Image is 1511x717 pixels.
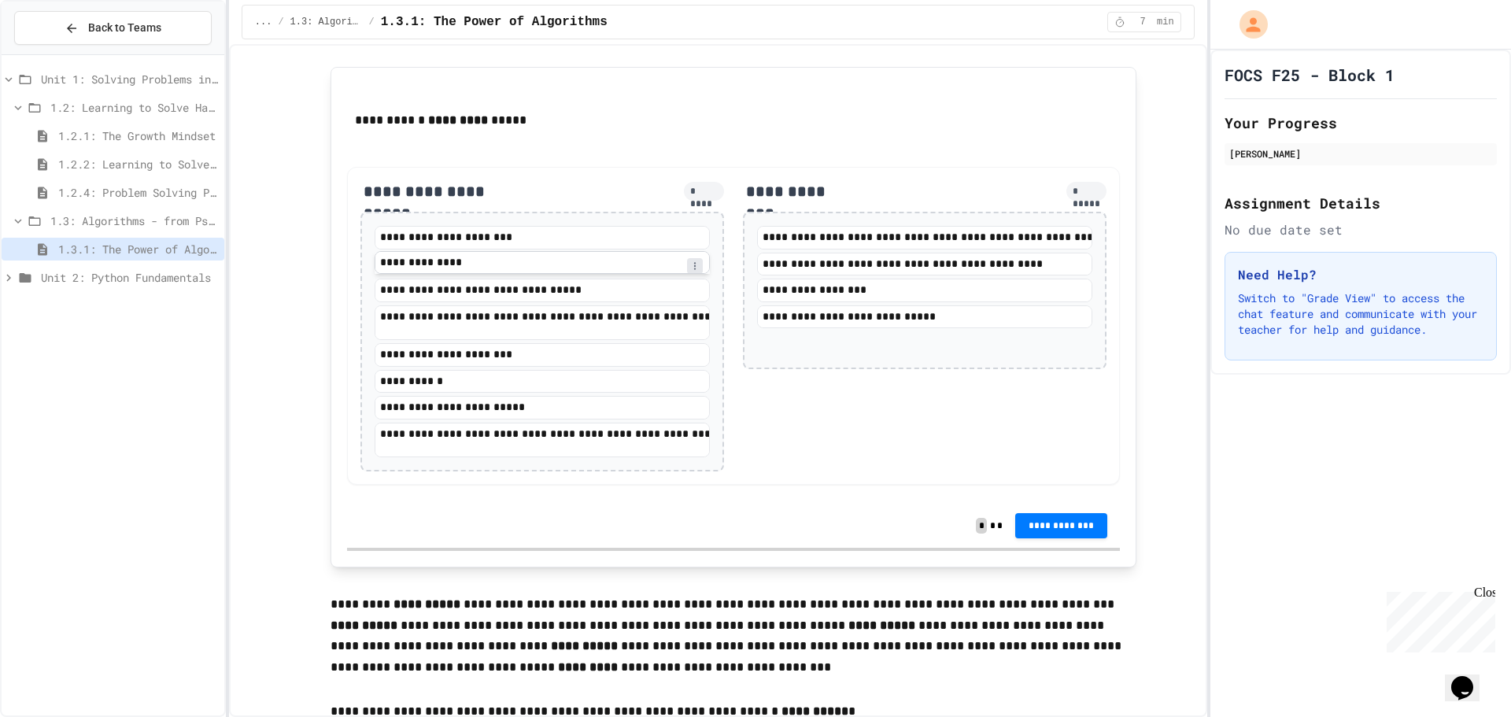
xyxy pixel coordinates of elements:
span: / [278,16,283,28]
span: 1.2.4: Problem Solving Practice [58,184,218,201]
span: 1.2.1: The Growth Mindset [58,128,218,144]
span: Unit 2: Python Fundamentals [41,269,218,286]
span: 1.3.1: The Power of Algorithms [58,241,218,257]
h3: Need Help? [1238,265,1483,284]
iframe: chat widget [1380,586,1495,652]
span: 7 [1130,16,1155,28]
button: Back to Teams [14,11,212,45]
span: 1.2.2: Learning to Solve Hard Problems [58,156,218,172]
span: 1.3.1: The Power of Algorithms [381,13,608,31]
p: Switch to "Grade View" to access the chat feature and communicate with your teacher for help and ... [1238,290,1483,338]
div: My Account [1223,6,1272,43]
span: 1.3: Algorithms - from Pseudocode to Flowcharts [290,16,363,28]
div: [PERSON_NAME] [1229,146,1492,161]
span: Back to Teams [88,20,161,36]
h1: FOCS F25 - Block 1 [1225,64,1395,86]
span: / [369,16,375,28]
h2: Your Progress [1225,112,1497,134]
span: ... [255,16,272,28]
span: min [1157,16,1174,28]
span: 1.2: Learning to Solve Hard Problems [50,99,218,116]
h2: Assignment Details [1225,192,1497,214]
div: No due date set [1225,220,1497,239]
iframe: chat widget [1445,654,1495,701]
div: Chat with us now!Close [6,6,109,100]
span: 1.3: Algorithms - from Pseudocode to Flowcharts [50,213,218,229]
span: Unit 1: Solving Problems in Computer Science [41,71,218,87]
